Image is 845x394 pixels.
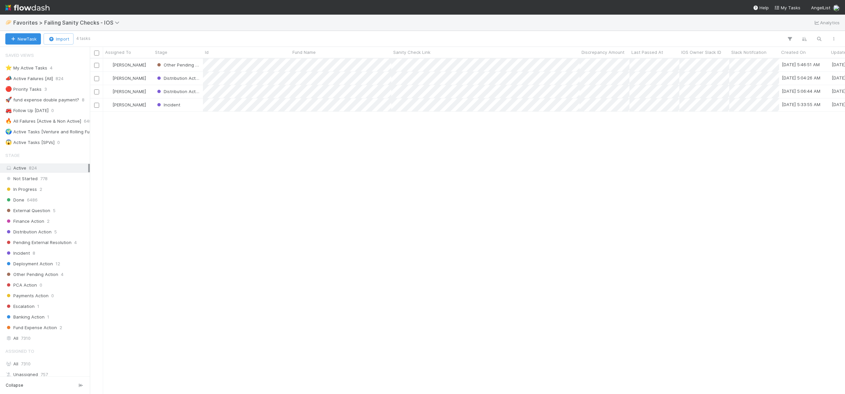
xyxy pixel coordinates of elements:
div: Distribution Action [156,75,200,81]
div: Active Tasks [SPVs] [5,138,55,147]
span: 778 [40,175,48,183]
span: Sanity Check Link [393,49,430,56]
input: Toggle All Rows Selected [94,51,99,56]
span: 🌍 [5,129,12,134]
span: Last Passed At [631,49,663,56]
span: Other Pending Action [156,62,209,67]
span: 🚒 [5,107,12,113]
div: [DATE] 5:46:51 AM [782,61,820,68]
span: 1 [37,302,39,311]
span: 12 [56,260,60,268]
span: 0 [40,281,42,289]
div: My Active Tasks [5,64,47,72]
div: Unassigned [5,370,88,379]
span: Created On [781,49,806,56]
div: Priority Tasks [5,85,42,93]
a: Analytics [813,19,840,27]
span: Id [205,49,209,56]
span: Payments Action [5,292,49,300]
span: Discrepancy Amount [582,49,624,56]
div: [PERSON_NAME] [106,101,146,108]
span: Incident [156,102,180,107]
span: IOS Owner Slack ID [681,49,721,56]
span: 🔴 [5,86,12,92]
span: 7310 [21,361,31,366]
span: 🥟 [5,20,12,25]
span: Other Pending Action [5,270,58,279]
span: 5 [53,206,56,215]
span: My Tasks [774,5,800,10]
span: 🔥 [5,118,12,124]
input: Toggle Row Selected [94,63,99,68]
span: Assigned To [105,49,131,56]
span: Favorites > Failing Sanity Checks - IOS [13,19,123,26]
img: avatar_d02a2cc9-4110-42ea-8259-e0e2573f4e82.png [106,62,111,67]
span: Saved Views [5,49,34,62]
div: Help [753,4,769,11]
div: [DATE] 5:06:44 AM [782,88,820,94]
span: Assigned To [5,344,34,358]
div: [DATE] 5:33:55 AM [782,101,820,108]
span: In Progress [5,185,37,194]
a: My Tasks [774,4,800,11]
div: Follow Up [DATE] [5,106,49,115]
span: Stage [155,49,167,56]
span: 3 [44,85,47,93]
div: All Failures [Active & Non Active] [5,117,81,125]
span: 📣 [5,75,12,81]
span: 2 [40,185,42,194]
img: avatar_d02a2cc9-4110-42ea-8259-e0e2573f4e82.png [106,89,111,94]
div: fund expense double payment? [5,96,79,104]
span: 6486 [84,117,94,125]
span: Fund Expense Action [5,324,57,332]
div: All [5,360,88,368]
span: Done [5,196,24,204]
span: 8 [82,96,84,104]
span: Escalation [5,302,35,311]
span: Pending External Resolution [5,238,72,247]
small: 4 tasks [76,36,90,42]
div: [PERSON_NAME] [106,75,146,81]
span: Finance Action [5,217,44,225]
span: 2 [47,217,50,225]
span: PCA Action [5,281,37,289]
span: 😱 [5,139,12,145]
div: Active Tasks [Venture and Rolling Funds] [5,128,98,136]
span: 0 [57,138,60,147]
div: Active [5,164,88,172]
div: [DATE] 5:04:26 AM [782,74,820,81]
span: Incident [5,249,30,257]
span: [PERSON_NAME] [112,102,146,107]
div: [PERSON_NAME] [106,88,146,95]
span: 5 [54,228,57,236]
div: [PERSON_NAME] [106,62,146,68]
span: 7310 [21,334,31,342]
span: 4 [50,64,53,72]
div: Incident [156,101,180,108]
span: Not Started [5,175,38,183]
span: 8 [33,249,35,257]
span: Distribution Action [5,228,52,236]
span: Slack Notifcation [731,49,766,56]
span: Fund Name [292,49,316,56]
div: Active Failures [All] [5,74,53,83]
div: All [5,334,88,342]
img: avatar_d02a2cc9-4110-42ea-8259-e0e2573f4e82.png [833,5,840,11]
input: Toggle Row Selected [94,76,99,81]
span: Banking Action [5,313,45,321]
button: NewTask [5,33,41,45]
span: 824 [29,165,37,171]
span: 824 [56,74,64,83]
span: ⭐ [5,65,12,70]
img: avatar_d02a2cc9-4110-42ea-8259-e0e2573f4e82.png [106,102,111,107]
span: 4 [61,270,64,279]
span: 0 [51,292,54,300]
span: 4 [74,238,77,247]
span: [PERSON_NAME] [112,62,146,67]
span: Stage [5,149,20,162]
span: External Question [5,206,50,215]
span: [PERSON_NAME] [112,75,146,81]
input: Toggle Row Selected [94,103,99,108]
span: 2 [60,324,62,332]
span: Distribution Action [156,89,202,94]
